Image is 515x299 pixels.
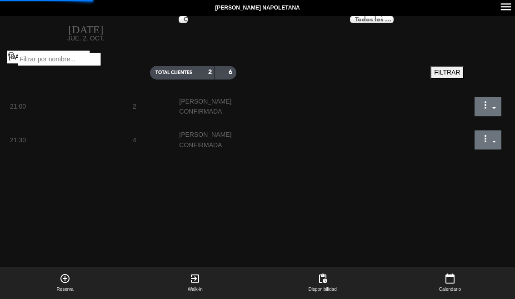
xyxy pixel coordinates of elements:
span: Calendario [439,286,461,293]
button: calendar_todayCalendario [385,267,515,299]
strong: 2 [208,69,212,75]
i: more_vert [480,133,491,144]
button: exit_to_appWalk-in [130,267,260,299]
i: add_circle_outline [60,273,70,284]
button: more_vert [475,130,501,150]
span: [PERSON_NAME] Napoletana [215,4,300,13]
span: [PERSON_NAME] [179,96,231,107]
div: CONFIRMADA [179,106,422,117]
div: 21:30 [10,135,93,145]
div: 21:00 [10,101,93,112]
span: jue. 2. oct. [7,33,165,50]
i: [DATE] [68,22,103,33]
i: exit_to_app [190,273,200,284]
i: search [7,50,18,61]
button: Filtrar [430,66,464,79]
span: pending_actions [317,273,328,284]
div: 4 [133,135,136,145]
input: Filtrar por nombre... [18,53,101,66]
i: more_vert [480,100,491,110]
i: calendar_today [445,273,455,284]
span: Reserva [57,286,74,293]
button: more_vert [475,97,501,116]
span: TOTAL CLIENTES [155,70,192,75]
strong: 6 [229,69,234,75]
div: CONFIRMADA [179,140,422,150]
span: [PERSON_NAME] [179,130,231,140]
div: 2 [133,101,136,112]
span: Walk-in [188,286,203,293]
